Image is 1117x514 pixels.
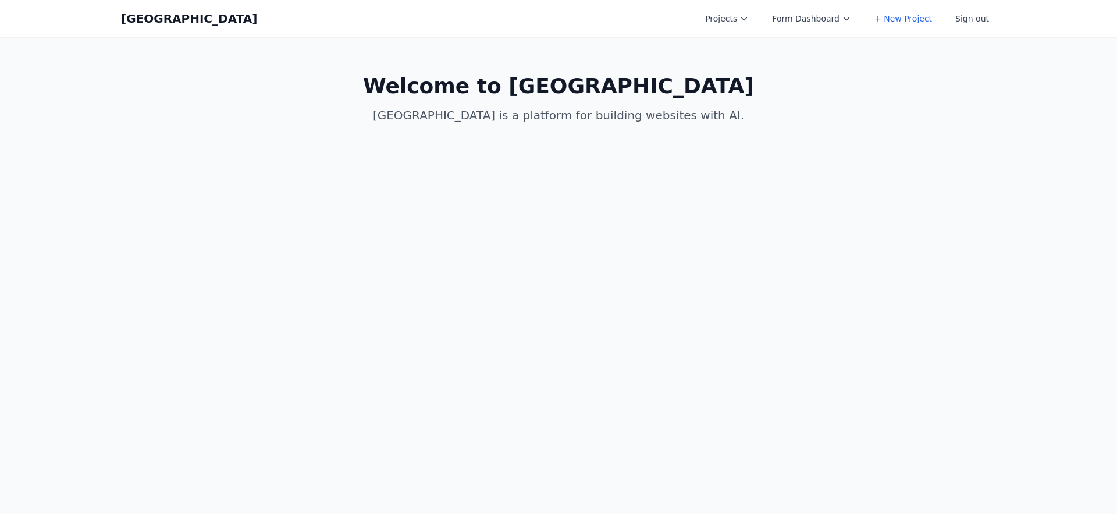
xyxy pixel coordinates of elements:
button: Projects [698,8,756,29]
p: [GEOGRAPHIC_DATA] is a platform for building websites with AI. [335,107,782,123]
h1: Welcome to [GEOGRAPHIC_DATA] [335,75,782,98]
button: Sign out [948,8,996,29]
a: [GEOGRAPHIC_DATA] [121,10,257,27]
a: + New Project [867,8,939,29]
button: Form Dashboard [765,8,858,29]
